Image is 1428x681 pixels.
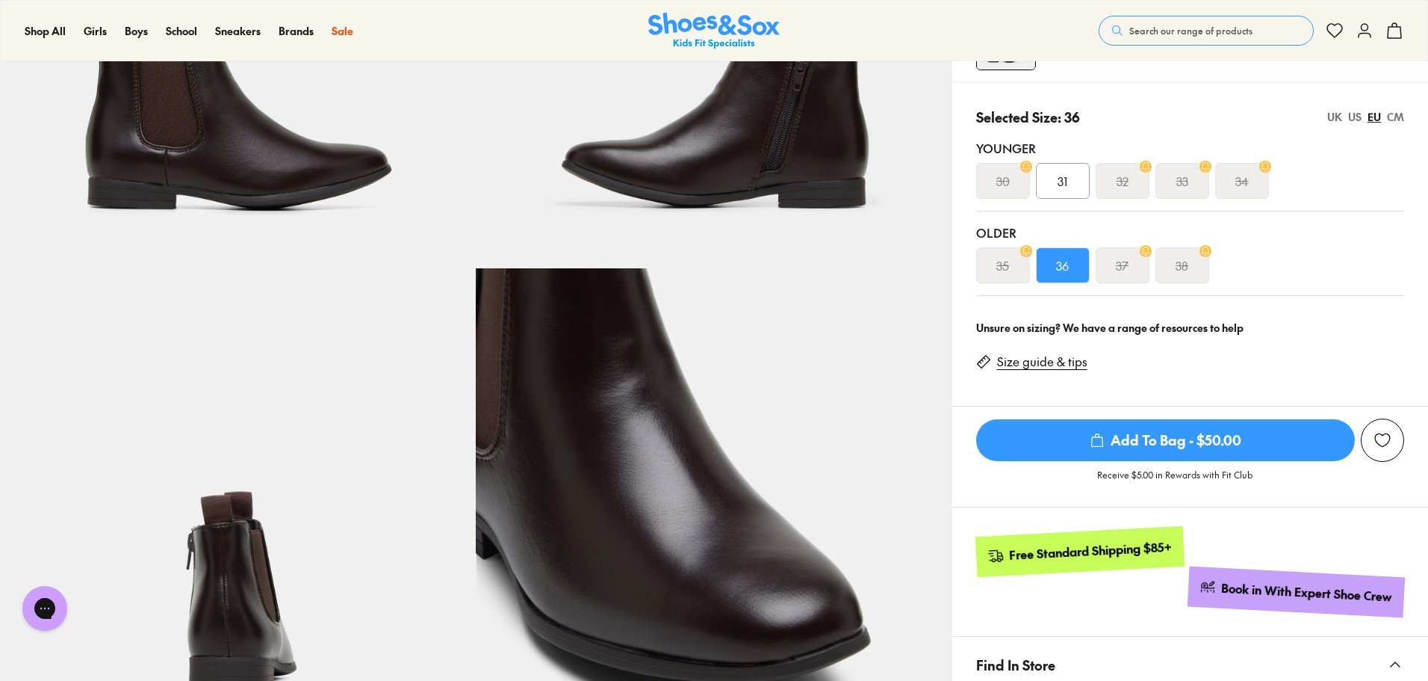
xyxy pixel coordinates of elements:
[1327,109,1342,125] div: UK
[166,23,197,38] span: School
[332,23,353,38] span: Sale
[1348,109,1362,125] div: US
[976,320,1404,336] div: Unsure on sizing? We have a range of resources to help
[25,23,66,38] span: Shop All
[1008,538,1172,563] div: Free Standard Shipping $85+
[1176,172,1188,190] s: 33
[279,23,314,39] a: Brands
[1235,172,1249,190] s: 34
[1221,580,1393,605] div: Book in With Expert Shoe Crew
[215,23,261,39] a: Sneakers
[332,23,353,39] a: Sale
[15,581,75,636] iframe: Gorgias live chat messenger
[1129,24,1252,37] span: Search our range of products
[125,23,148,38] span: Boys
[976,419,1355,462] button: Add To Bag - $50.00
[1099,16,1314,46] button: Search our range of products
[1058,172,1067,190] span: 31
[1368,109,1381,125] div: EU
[976,419,1355,461] span: Add To Bag - $50.00
[84,23,107,38] span: Girls
[996,172,1010,190] s: 30
[166,23,197,39] a: School
[125,23,148,39] a: Boys
[648,13,780,49] a: Shoes & Sox
[997,354,1087,370] a: Size guide & tips
[1116,256,1129,274] s: 37
[1117,172,1129,190] s: 32
[1176,256,1188,274] s: 38
[1387,109,1404,125] div: CM
[976,139,1404,157] div: Younger
[1361,419,1404,462] button: Add to Wishlist
[279,23,314,38] span: Brands
[975,526,1184,577] a: Free Standard Shipping $85+
[215,23,261,38] span: Sneakers
[1097,468,1252,495] p: Receive $5.00 in Rewards with Fit Club
[996,256,1009,274] s: 35
[25,23,66,39] a: Shop All
[1056,256,1069,274] span: 36
[648,13,780,49] img: SNS_Logo_Responsive.svg
[1188,566,1405,617] a: Book in With Expert Shoe Crew
[84,23,107,39] a: Girls
[976,224,1404,241] div: Older
[976,107,1080,127] p: Selected Size: 36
